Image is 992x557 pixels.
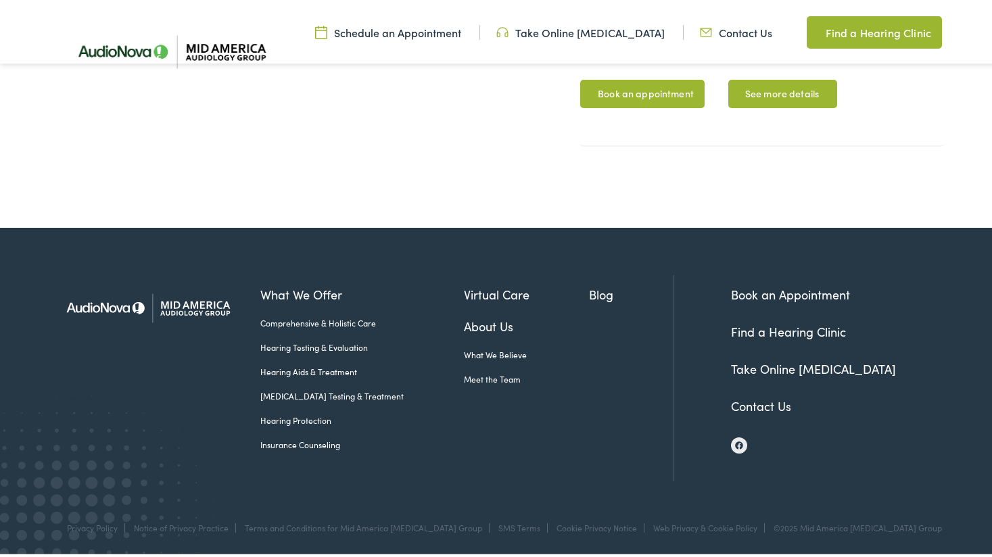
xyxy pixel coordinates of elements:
[580,77,705,105] a: Book an appointment
[731,395,791,412] a: Contact Us
[464,370,590,383] a: Meet the Team
[260,412,464,424] a: Hearing Protection
[807,14,942,46] a: Find a Hearing Clinic
[731,283,850,300] a: Book an Appointment
[807,22,819,38] img: utility icon
[731,320,846,337] a: Find a Hearing Clinic
[260,314,464,326] a: Comprehensive & Holistic Care
[589,283,674,301] a: Blog
[700,22,772,37] a: Contact Us
[245,519,482,531] a: Terms and Conditions for Mid America [MEDICAL_DATA] Group
[260,283,464,301] a: What We Offer
[498,519,540,531] a: SMS Terms
[260,339,464,351] a: Hearing Testing & Evaluation
[315,22,461,37] a: Schedule an Appointment
[735,439,743,447] img: Facebook icon, indicating the presence of the site or brand on the social media platform.
[653,519,757,531] a: Web Privacy & Cookie Policy
[464,314,590,333] a: About Us
[767,520,942,530] div: ©2025 Mid America [MEDICAL_DATA] Group
[67,519,118,531] a: Privacy Policy
[260,363,464,375] a: Hearing Aids & Treatment
[315,22,327,37] img: utility icon
[496,22,509,37] img: utility icon
[260,436,464,448] a: Insurance Counseling
[55,272,241,338] img: Mid America Audiology Group
[731,358,896,374] a: Take Online [MEDICAL_DATA]
[496,22,665,37] a: Take Online [MEDICAL_DATA]
[464,346,590,358] a: What We Believe
[700,22,712,37] img: utility icon
[134,519,229,531] a: Notice of Privacy Practice
[464,283,590,301] a: Virtual Care
[260,387,464,399] a: [MEDICAL_DATA] Testing & Treatment
[557,519,637,531] a: Cookie Privacy Notice
[728,77,837,105] a: See more details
